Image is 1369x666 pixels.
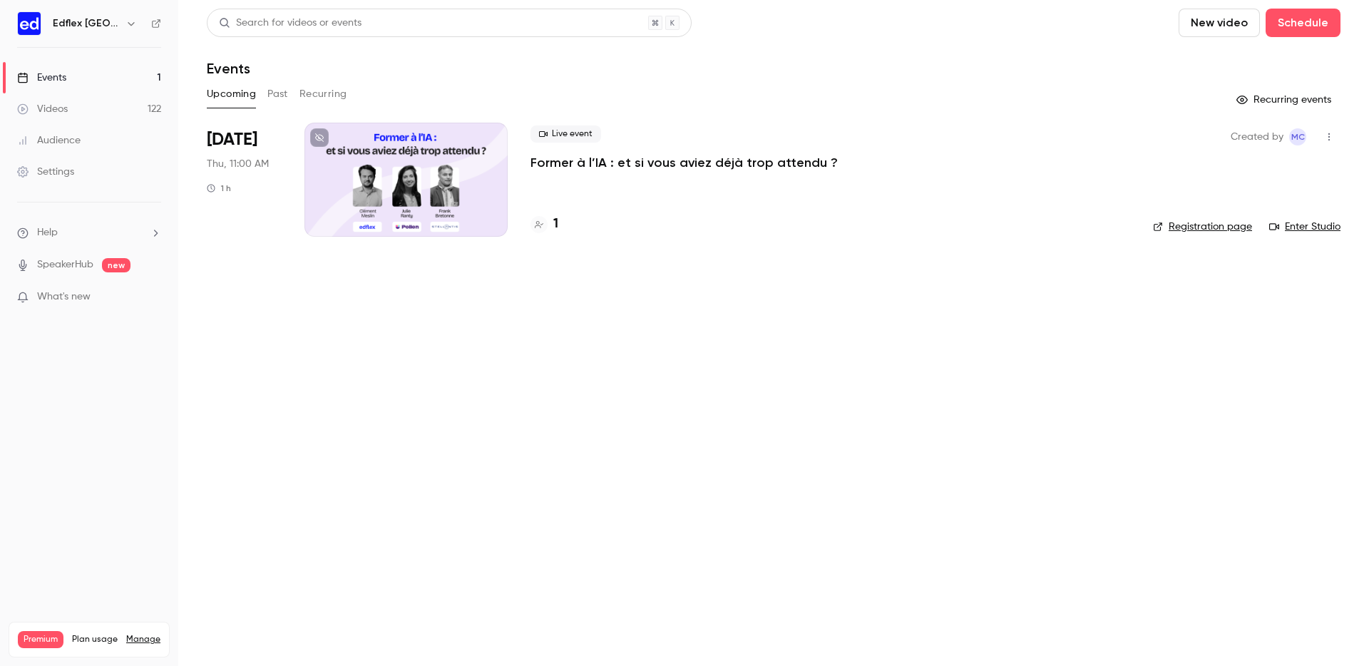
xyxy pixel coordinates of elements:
[18,631,63,648] span: Premium
[299,83,347,106] button: Recurring
[207,83,256,106] button: Upcoming
[1289,128,1306,145] span: Manon Cousin
[72,634,118,645] span: Plan usage
[53,16,120,31] h6: Edflex [GEOGRAPHIC_DATA]
[553,215,558,234] h4: 1
[17,102,68,116] div: Videos
[102,258,130,272] span: new
[17,165,74,179] div: Settings
[207,60,250,77] h1: Events
[207,183,231,194] div: 1 h
[530,215,558,234] a: 1
[126,634,160,645] a: Manage
[530,154,838,171] a: Former à l’IA : et si vous aviez déjà trop attendu ?
[1266,9,1340,37] button: Schedule
[37,290,91,304] span: What's new
[37,225,58,240] span: Help
[207,128,257,151] span: [DATE]
[17,133,81,148] div: Audience
[1153,220,1252,234] a: Registration page
[1269,220,1340,234] a: Enter Studio
[17,225,161,240] li: help-dropdown-opener
[1179,9,1260,37] button: New video
[267,83,288,106] button: Past
[1231,128,1283,145] span: Created by
[18,12,41,35] img: Edflex France
[17,71,66,85] div: Events
[1230,88,1340,111] button: Recurring events
[207,157,269,171] span: Thu, 11:00 AM
[207,123,282,237] div: Nov 6 Thu, 11:00 AM (Europe/Paris)
[219,16,362,31] div: Search for videos or events
[530,125,601,143] span: Live event
[37,257,93,272] a: SpeakerHub
[1291,128,1305,145] span: MC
